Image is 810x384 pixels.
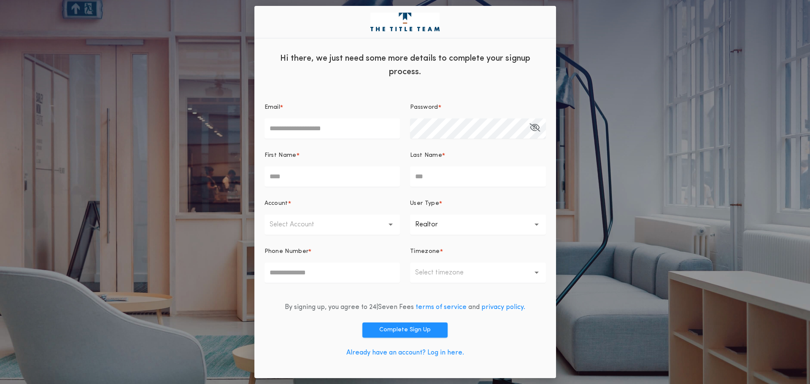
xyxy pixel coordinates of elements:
a: terms of service [416,304,467,311]
p: Timezone [410,247,440,256]
button: Select timezone [410,263,546,283]
p: Phone Number [265,247,309,256]
p: Account [265,199,288,208]
input: First Name* [265,166,400,187]
p: Last Name [410,151,442,160]
input: Phone Number* [265,263,400,283]
p: Select timezone [415,268,477,278]
div: Hi there, we just need some more details to complete your signup process. [254,45,556,83]
button: Select Account [265,215,400,235]
p: First Name [265,151,297,160]
p: Select Account [270,220,328,230]
p: Email [265,103,281,112]
button: Complete Sign Up [362,322,448,338]
button: Realtor [410,215,546,235]
input: Password* [410,118,546,139]
input: Email* [265,118,400,139]
p: User Type [410,199,439,208]
a: privacy policy. [481,304,525,311]
img: logo [370,13,440,31]
p: Password [410,103,438,112]
button: Password* [529,118,540,139]
div: By signing up, you agree to 24|Seven Fees and [285,302,525,312]
a: Already have an account? Log in here. [346,349,464,356]
input: Last Name* [410,166,546,187]
p: Realtor [415,220,451,230]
